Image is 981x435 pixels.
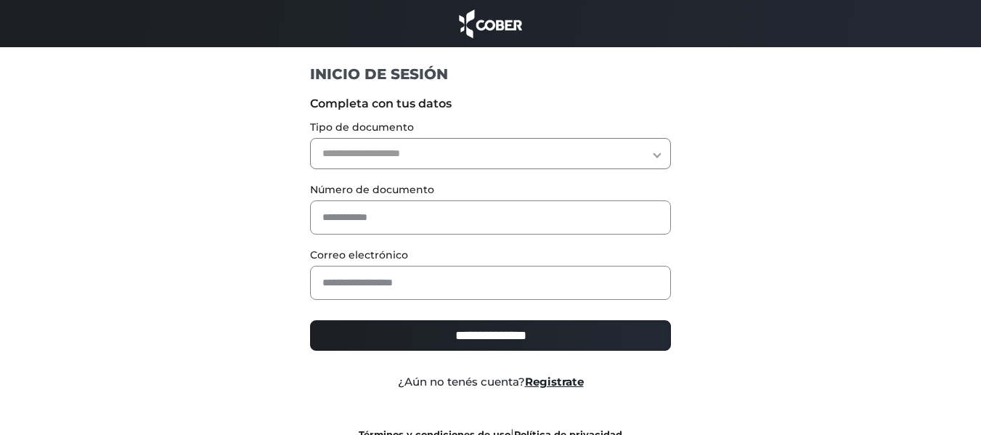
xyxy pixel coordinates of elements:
[310,65,671,84] h1: INICIO DE SESIÓN
[525,375,584,389] a: Registrate
[310,182,671,198] label: Número de documento
[299,374,682,391] div: ¿Aún no tenés cuenta?
[310,248,671,263] label: Correo electrónico
[310,95,671,113] label: Completa con tus datos
[455,7,526,40] img: cober_marca.png
[310,120,671,135] label: Tipo de documento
